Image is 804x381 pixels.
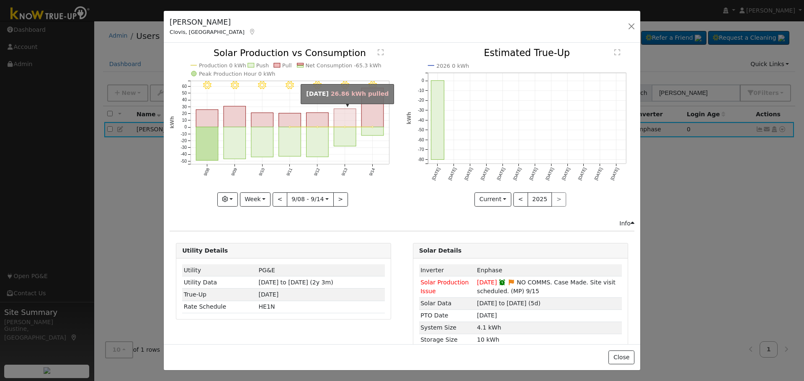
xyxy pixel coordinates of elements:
[480,167,490,181] text: [DATE]
[593,167,603,181] text: [DATE]
[513,192,528,207] button: <
[477,336,499,343] span: 10 kWh
[214,48,366,58] text: Solar Production vs Consumption
[344,126,346,128] circle: onclick=""
[257,289,385,301] td: [DATE]
[203,81,211,89] i: 9/08 - Clear
[196,127,218,161] rect: onclick=""
[477,324,501,331] span: 4.1 kWh
[619,219,634,228] div: Info
[474,192,511,207] button: Current
[259,303,275,310] span: L
[417,118,424,123] text: -40
[251,113,273,127] rect: onclick=""
[417,98,424,103] text: -20
[286,81,294,89] i: 9/11 - MostlyClear
[181,159,187,164] text: -50
[199,62,246,69] text: Production 0 kWh
[169,116,175,129] text: kWh
[231,81,239,89] i: 9/09 - Clear
[182,118,187,123] text: 10
[368,167,376,177] text: 9/14
[419,334,476,346] td: Storage Size
[508,279,515,285] i: Edit Issue
[477,312,497,319] span: [DATE]
[512,167,522,181] text: [DATE]
[421,79,424,83] text: 0
[406,112,412,125] text: kWh
[317,126,318,128] circle: onclick=""
[334,127,356,146] rect: onclick=""
[417,138,424,142] text: -60
[182,98,187,102] text: 40
[614,49,620,56] text: 
[259,279,333,286] span: [DATE] to [DATE] (2y 3m)
[447,167,457,181] text: [DATE]
[419,322,476,334] td: System Size
[362,127,384,136] rect: onclick=""
[307,127,329,157] rect: onclick=""
[561,167,571,181] text: [DATE]
[417,148,424,152] text: -70
[279,127,301,156] rect: onclick=""
[306,90,329,97] strong: [DATE]
[417,108,424,113] text: -30
[286,167,293,177] text: 9/11
[331,90,389,97] span: 26.86 kWh pulled
[181,138,187,143] text: -20
[419,247,461,254] strong: Solar Details
[273,192,287,207] button: <
[577,167,587,181] text: [DATE]
[307,113,329,127] rect: onclick=""
[182,247,228,254] strong: Utility Details
[258,81,267,89] i: 9/10 - MostlyClear
[181,152,187,157] text: -40
[528,167,539,181] text: [DATE]
[378,49,384,56] text: 
[477,279,616,294] span: NO COMMS. Case Made. Site visit scheduled. (MP) 9/15
[417,157,424,162] text: -80
[417,128,424,133] text: -50
[182,84,187,89] text: 60
[256,62,269,69] text: Push
[477,267,502,274] span: ID: 431876, authorized: 09/14/25
[182,276,257,289] td: Utility Data
[287,192,334,207] button: 9/08 - 9/14
[182,264,257,276] td: Utility
[224,106,246,127] rect: onclick=""
[289,126,291,128] circle: onclick=""
[306,62,381,69] text: Net Consumption -65.3 kWh
[419,264,476,276] td: Inverter
[436,63,469,69] text: 2026 0 kWh
[477,279,497,286] span: [DATE]
[182,105,187,109] text: 30
[181,146,187,150] text: -30
[333,192,348,207] button: >
[170,17,256,28] h5: [PERSON_NAME]
[341,167,348,177] text: 9/13
[419,309,476,322] td: PTO Date
[608,350,634,365] button: Close
[182,289,257,301] td: True-Up
[259,267,275,274] span: ID: 17082863, authorized: 07/21/25
[372,126,374,128] circle: onclick=""
[334,109,356,127] rect: onclick=""
[420,279,469,294] span: Solar Production Issue
[170,29,245,35] span: Clovis, [GEOGRAPHIC_DATA]
[431,81,444,160] rect: onclick=""
[545,167,555,181] text: [DATE]
[258,167,265,177] text: 9/10
[251,127,273,157] rect: onclick=""
[249,28,256,35] a: Map
[181,132,187,136] text: -10
[230,167,238,177] text: 9/09
[610,167,620,181] text: [DATE]
[203,167,210,177] text: 9/08
[464,167,474,181] text: [DATE]
[182,301,257,313] td: Rate Schedule
[499,279,506,286] a: Snoozed until 09/22/2025
[477,300,541,307] span: [DATE] to [DATE] (5d)
[431,167,441,181] text: [DATE]
[496,167,506,181] text: [DATE]
[282,62,292,69] text: Pull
